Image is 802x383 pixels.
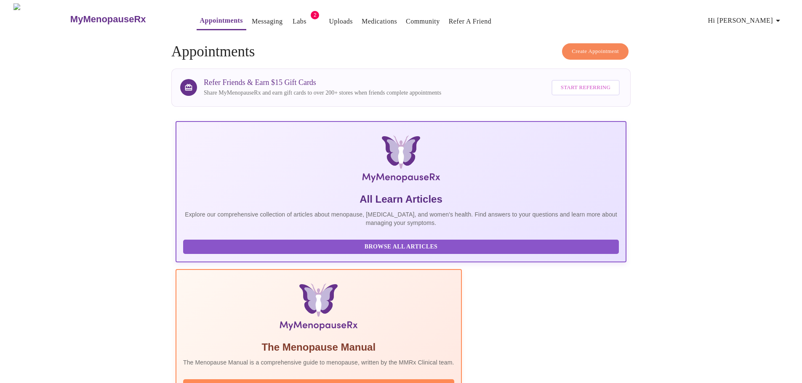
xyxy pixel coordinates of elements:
[402,13,443,30] button: Community
[252,16,282,27] a: Messaging
[197,12,246,30] button: Appointments
[549,76,622,100] a: Start Referring
[183,240,619,254] button: Browse All Articles
[449,16,492,27] a: Refer a Friend
[200,15,243,26] a: Appointments
[552,80,620,95] button: Start Referring
[204,78,441,87] h3: Refer Friends & Earn $15 Gift Cards
[311,11,319,19] span: 2
[329,16,353,27] a: Uploads
[192,242,610,252] span: Browse All Articles
[69,5,179,34] a: MyMenopauseRx
[248,13,286,30] button: Messaging
[708,15,783,26] span: Hi [PERSON_NAME]
[183,243,621,250] a: Browse All Articles
[293,16,306,27] a: Labs
[183,210,619,227] p: Explore our comprehensive collection of articles about menopause, [MEDICAL_DATA], and women's hea...
[362,16,397,27] a: Medications
[562,43,629,60] button: Create Appointment
[572,47,619,56] span: Create Appointment
[561,83,610,92] span: Start Referring
[70,14,146,25] h3: MyMenopauseRx
[286,13,313,30] button: Labs
[183,193,619,206] h5: All Learn Articles
[183,341,454,354] h5: The Menopause Manual
[445,13,495,30] button: Refer a Friend
[183,358,454,367] p: The Menopause Manual is a comprehensive guide to menopause, written by the MMRx Clinical team.
[406,16,440,27] a: Community
[171,43,631,60] h4: Appointments
[204,89,441,97] p: Share MyMenopauseRx and earn gift cards to over 200+ stores when friends complete appointments
[13,3,69,35] img: MyMenopauseRx Logo
[705,12,786,29] button: Hi [PERSON_NAME]
[325,13,356,30] button: Uploads
[226,283,411,334] img: Menopause Manual
[251,135,551,186] img: MyMenopauseRx Logo
[358,13,400,30] button: Medications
